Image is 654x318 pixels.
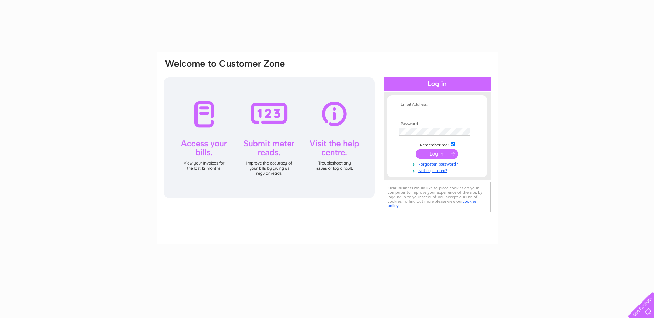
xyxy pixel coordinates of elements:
[397,102,477,107] th: Email Address:
[399,160,477,167] a: Forgotten password?
[388,199,476,208] a: cookies policy
[397,121,477,126] th: Password:
[416,149,458,159] input: Submit
[384,182,491,212] div: Clear Business would like to place cookies on your computer to improve your experience of the sit...
[397,141,477,148] td: Remember me?
[399,167,477,173] a: Not registered?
